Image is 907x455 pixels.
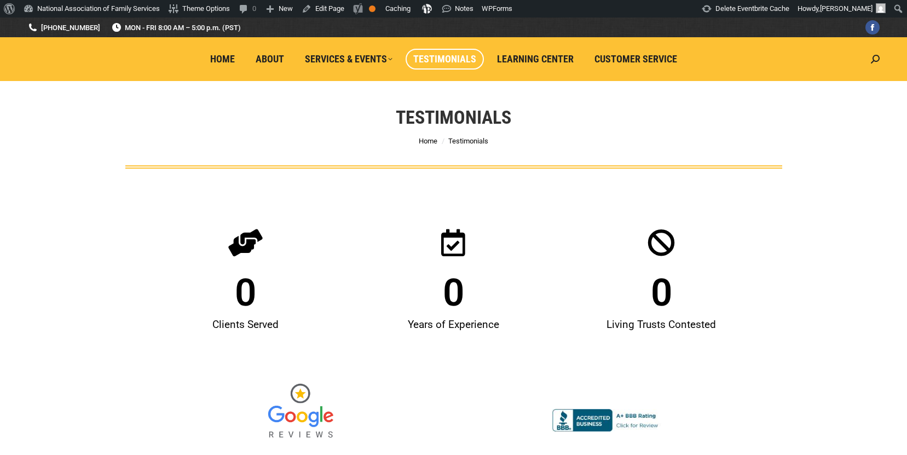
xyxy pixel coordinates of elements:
[203,49,242,70] a: Home
[443,274,464,312] span: 0
[147,312,344,338] div: Clients Served
[594,53,677,65] span: Customer Service
[111,22,241,33] span: MON - FRI 8:00 AM – 5:00 p.m. (PST)
[256,53,284,65] span: About
[259,376,342,447] img: Google Reviews
[406,49,484,70] a: Testimonials
[248,49,292,70] a: About
[355,312,552,338] div: Years of Experience
[419,137,437,145] a: Home
[563,312,760,338] div: Living Trusts Contested
[369,5,375,12] div: OK
[448,137,488,145] span: Testimonials
[235,274,256,312] span: 0
[587,49,685,70] a: Customer Service
[820,4,873,13] span: [PERSON_NAME]
[210,53,235,65] span: Home
[413,53,476,65] span: Testimonials
[27,22,100,33] a: [PHONE_NUMBER]
[305,53,392,65] span: Services & Events
[489,49,581,70] a: Learning Center
[396,105,511,129] h1: Testimonials
[865,20,880,34] a: Facebook page opens in new window
[651,274,672,312] span: 0
[497,53,574,65] span: Learning Center
[552,409,662,432] img: Accredited A+ with Better Business Bureau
